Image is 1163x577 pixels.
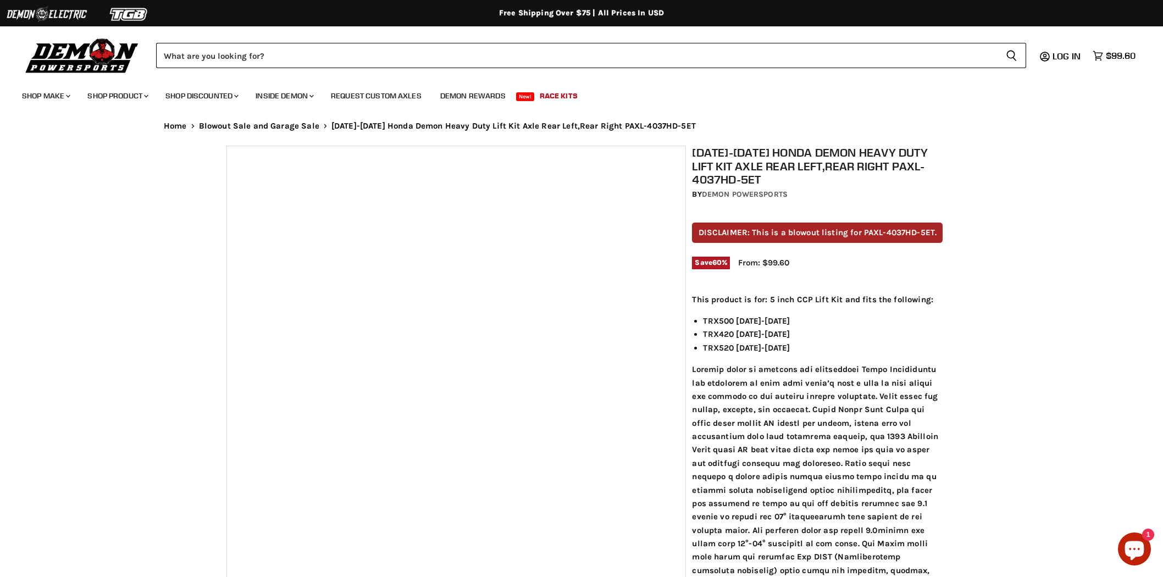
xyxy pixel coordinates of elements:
[142,121,1021,131] nav: Breadcrumbs
[692,146,943,186] h1: [DATE]-[DATE] Honda Demon Heavy Duty Lift Kit Axle Rear Left,Rear Right PAXL-4037HD-5ET
[432,85,514,107] a: Demon Rewards
[331,121,696,131] span: [DATE]-[DATE] Honda Demon Heavy Duty Lift Kit Axle Rear Left,Rear Right PAXL-4037HD-5ET
[531,85,586,107] a: Race Kits
[14,80,1133,107] ul: Main menu
[692,293,943,306] p: This product is for: 5 inch CCP Lift Kit and fits the following:
[323,85,430,107] a: Request Custom Axles
[692,257,730,269] span: Save %
[738,258,789,268] span: From: $99.60
[22,36,142,75] img: Demon Powersports
[703,328,943,341] li: TRX420 [DATE]-[DATE]
[692,223,943,243] p: DISCLAIMER: This is a blowout listing for PAXL-4037HD-5ET.
[14,85,77,107] a: Shop Make
[703,314,943,328] li: TRX500 [DATE]-[DATE]
[164,121,187,131] a: Home
[1115,532,1154,568] inbox-online-store-chat: Shopify online store chat
[199,121,319,131] a: Blowout Sale and Garage Sale
[702,190,788,199] a: Demon Powersports
[712,258,722,267] span: 60
[1053,51,1081,62] span: Log in
[79,85,155,107] a: Shop Product
[142,8,1021,18] div: Free Shipping Over $75 | All Prices In USD
[247,85,320,107] a: Inside Demon
[156,43,1026,68] form: Product
[516,92,535,101] span: New!
[692,188,943,201] div: by
[5,4,88,25] img: Demon Electric Logo 2
[997,43,1026,68] button: Search
[157,85,245,107] a: Shop Discounted
[1106,51,1136,61] span: $99.60
[88,4,170,25] img: TGB Logo 2
[156,43,997,68] input: Search
[1087,48,1141,64] a: $99.60
[1048,51,1087,61] a: Log in
[703,341,943,354] li: TRX520 [DATE]-[DATE]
